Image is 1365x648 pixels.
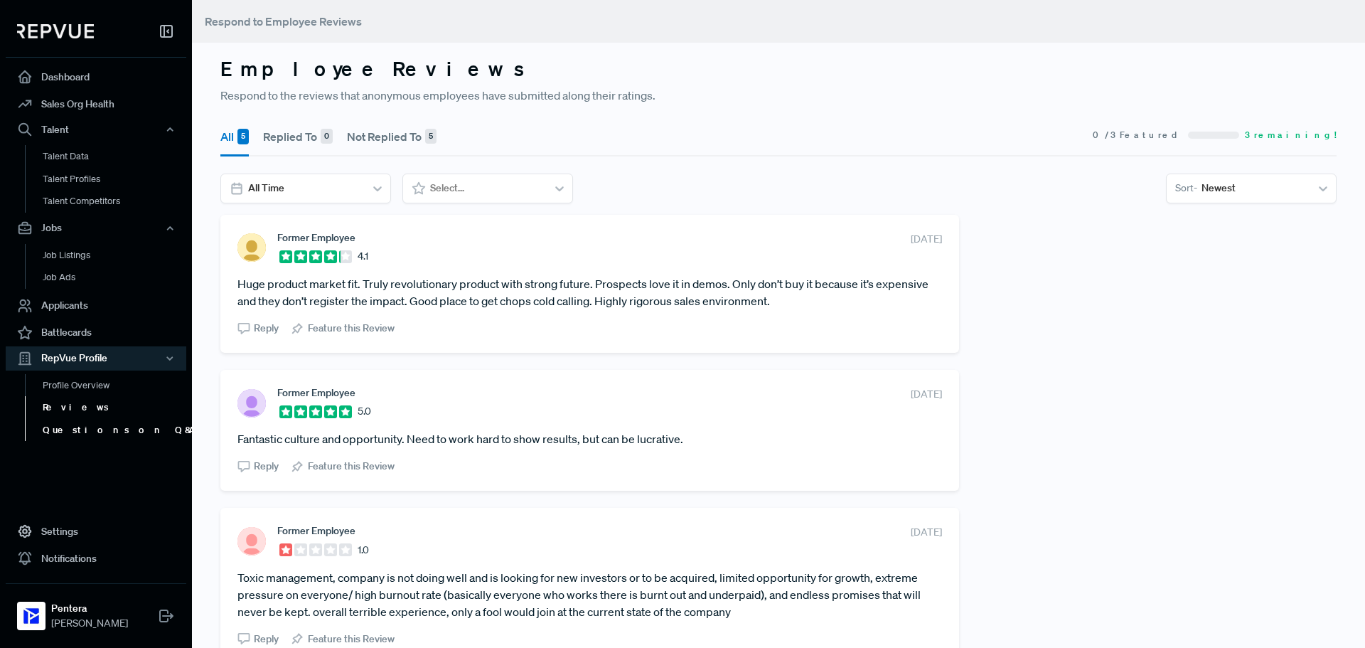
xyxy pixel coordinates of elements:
span: 4.1 [358,249,368,264]
a: Dashboard [6,63,186,90]
span: [PERSON_NAME] [51,616,128,631]
strong: Pentera [51,601,128,616]
span: 0 / 3 Featured [1093,129,1182,142]
span: Former Employee [277,232,355,243]
span: [DATE] [911,232,942,247]
a: Battlecards [6,319,186,346]
span: Former Employee [277,387,355,398]
a: Settings [6,518,186,545]
img: RepVue [17,24,94,38]
a: Applicants [6,292,186,319]
span: Reply [254,321,279,336]
div: 5 [237,129,249,144]
span: 5.0 [358,404,371,419]
a: Talent Profiles [25,168,205,191]
span: Reply [254,459,279,474]
div: 0 [321,129,333,144]
a: Sales Org Health [6,90,186,117]
button: All 5 [220,117,249,156]
a: Profile Overview [25,374,205,397]
span: [DATE] [911,525,942,540]
h3: Employee Reviews [220,57,1337,81]
span: [DATE] [911,387,942,402]
button: Jobs [6,216,186,240]
span: 3 remaining! [1245,129,1337,142]
div: 5 [425,129,437,144]
span: Feature this Review [308,459,395,474]
a: PenteraPentera[PERSON_NAME] [6,583,186,637]
button: Not Replied To 5 [347,117,437,156]
a: Reviews [25,396,205,419]
button: Talent [6,117,186,142]
button: Replied To 0 [263,117,333,156]
a: Talent Competitors [25,190,205,213]
span: Respond to Employee Reviews [205,14,362,28]
a: Notifications [6,545,186,572]
span: Sort - [1175,181,1197,196]
p: Respond to the reviews that anonymous employees have submitted along their ratings. [220,87,1337,104]
a: Questions on Q&A [25,419,205,442]
article: Huge product market fit. Truly revolutionary product with strong future. Prospects love it in dem... [237,275,942,309]
span: 1.0 [358,543,369,558]
span: Reply [254,632,279,647]
a: Job Ads [25,266,205,289]
span: Former Employee [277,525,355,536]
article: Fantastic culture and opportunity. Need to work hard to show results, but can be lucrative. [237,430,942,447]
img: Pentera [20,605,43,627]
a: Talent Data [25,145,205,168]
article: Toxic management, company is not doing well and is looking for new investors or to be acquired, l... [237,569,942,620]
a: Job Listings [25,244,205,267]
span: Feature this Review [308,632,395,647]
button: RepVue Profile [6,346,186,371]
span: Feature this Review [308,321,395,336]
